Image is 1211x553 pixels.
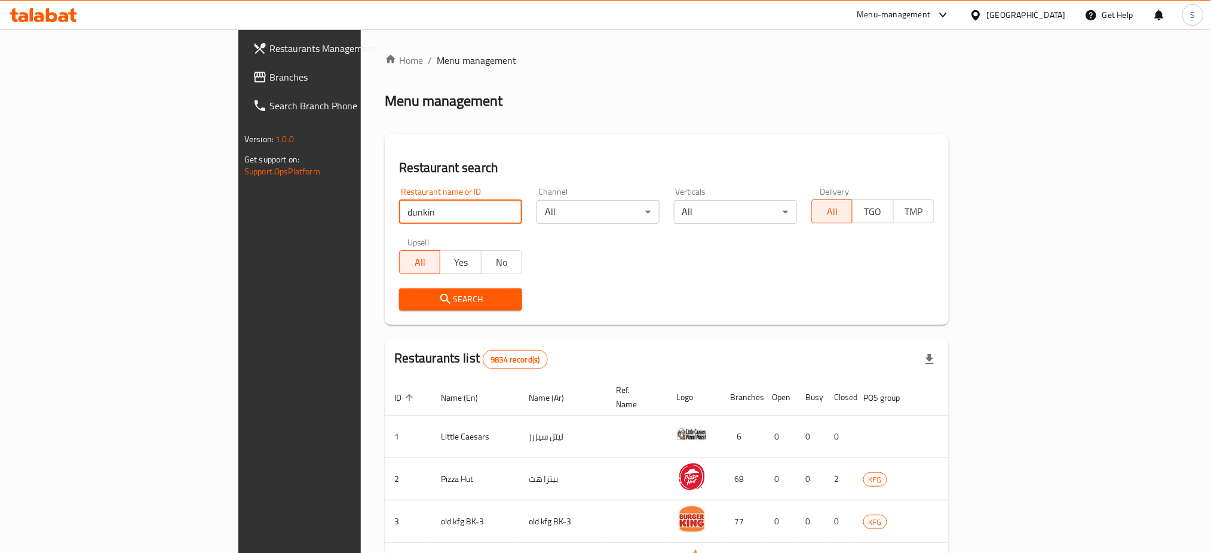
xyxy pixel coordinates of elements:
a: Support.OpsPlatform [244,164,320,179]
span: Version: [244,131,274,147]
span: KFG [864,473,887,487]
span: Menu management [437,53,516,67]
div: All [536,200,660,224]
th: Busy [796,379,825,416]
span: Restaurants Management [269,41,431,56]
div: Menu-management [857,8,931,22]
td: بيتزا هت [519,458,607,500]
th: Closed [825,379,854,416]
span: Search [409,292,513,307]
td: old kfg BK-3 [519,500,607,543]
span: POS group [863,391,915,405]
span: Name (En) [441,391,493,405]
td: 6 [721,416,763,458]
td: 0 [825,416,854,458]
span: KFG [864,515,887,529]
span: 9834 record(s) [483,354,547,365]
td: Little Caesars [431,416,519,458]
span: No [486,254,517,271]
a: Branches [243,63,441,91]
td: Pizza Hut [431,458,519,500]
button: Search [399,288,522,311]
td: 0 [763,416,796,458]
img: Little Caesars [677,419,707,449]
button: All [811,199,853,223]
th: Open [763,379,796,416]
div: Export file [915,345,944,374]
input: Search for restaurant name or ID.. [399,200,522,224]
img: old kfg BK-3 [677,504,707,534]
span: All [404,254,436,271]
span: Name (Ar) [529,391,580,405]
span: TGO [857,203,888,220]
span: 1.0.0 [275,131,294,147]
td: 0 [796,500,825,543]
a: Restaurants Management [243,34,441,63]
td: 0 [763,458,796,500]
td: 0 [825,500,854,543]
td: 68 [721,458,763,500]
td: 0 [796,458,825,500]
span: All [817,203,848,220]
td: 0 [763,500,796,543]
span: Get support on: [244,152,299,167]
th: Logo [667,379,721,416]
td: 77 [721,500,763,543]
span: S [1191,8,1195,21]
h2: Restaurants list [394,349,548,369]
button: TGO [852,199,893,223]
td: 0 [796,416,825,458]
td: ليتل سيزرز [519,416,607,458]
td: old kfg BK-3 [431,500,519,543]
th: Branches [721,379,763,416]
label: Delivery [820,188,850,196]
button: TMP [893,199,934,223]
button: No [481,250,522,274]
a: Search Branch Phone [243,91,441,120]
h2: Restaurant search [399,159,934,177]
button: Yes [440,250,481,274]
span: Ref. Name [617,383,653,411]
img: Pizza Hut [677,462,707,491]
button: All [399,250,440,274]
label: Upsell [407,238,430,247]
span: Search Branch Phone [269,99,431,113]
div: Total records count [483,350,547,369]
nav: breadcrumb [385,53,949,67]
span: ID [394,391,417,405]
h2: Menu management [385,91,502,110]
div: All [674,200,797,224]
span: Yes [445,254,476,271]
div: [GEOGRAPHIC_DATA] [987,8,1066,21]
span: TMP [899,203,930,220]
span: Branches [269,70,431,84]
td: 2 [825,458,854,500]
